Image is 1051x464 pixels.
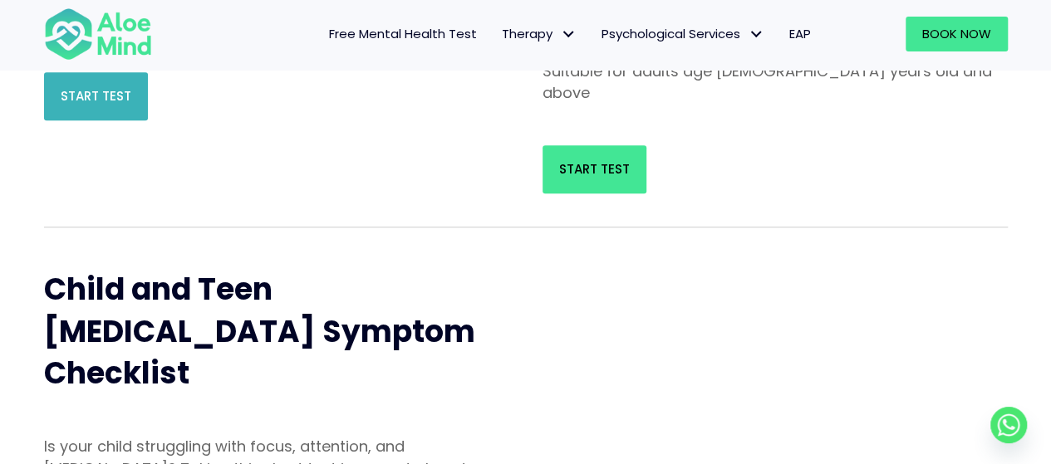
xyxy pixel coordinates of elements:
[44,72,148,120] a: Start Test
[489,17,589,51] a: TherapyTherapy: submenu
[777,17,823,51] a: EAP
[502,25,577,42] span: Therapy
[602,25,764,42] span: Psychological Services
[174,17,823,51] nav: Menu
[559,160,630,178] span: Start Test
[557,22,581,46] span: Therapy: submenu
[61,87,131,105] span: Start Test
[789,25,811,42] span: EAP
[589,17,777,51] a: Psychological ServicesPsychological Services: submenu
[543,145,646,193] a: Start Test
[906,17,1008,51] a: Book Now
[44,7,152,61] img: Aloe mind Logo
[744,22,769,46] span: Psychological Services: submenu
[317,17,489,51] a: Free Mental Health Test
[543,61,1008,104] p: Suitable for adults age [DEMOGRAPHIC_DATA] years old and above
[329,25,477,42] span: Free Mental Health Test
[922,25,991,42] span: Book Now
[990,407,1027,443] a: Whatsapp
[44,268,475,394] span: Child and Teen [MEDICAL_DATA] Symptom Checklist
